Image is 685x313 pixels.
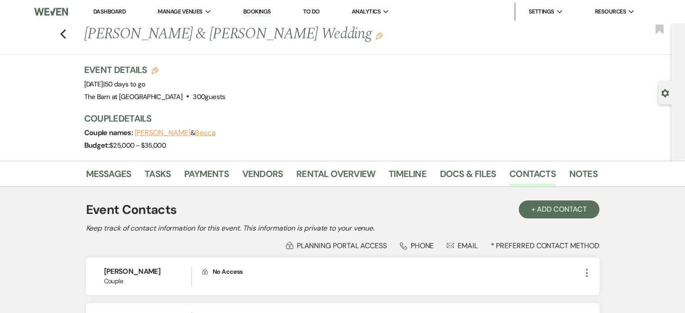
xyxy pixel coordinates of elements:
[84,80,145,89] span: [DATE]
[286,241,387,250] div: Planning Portal Access
[195,129,216,136] button: Becca
[595,7,626,16] span: Resources
[519,200,599,218] button: + Add Contact
[158,7,202,16] span: Manage Venues
[104,80,145,89] span: 50 days to go
[440,167,496,186] a: Docs & Files
[103,80,145,89] span: |
[109,141,166,150] span: $25,000 - $35,000
[86,223,599,234] h2: Keep track of contact information for this event. This information is private to your venue.
[213,268,243,276] span: No Access
[303,8,320,15] a: To Do
[86,200,177,219] h1: Event Contacts
[400,241,434,250] div: Phone
[569,167,598,186] a: Notes
[84,128,135,137] span: Couple names:
[135,128,216,137] span: &
[296,167,375,186] a: Rental Overview
[352,7,381,16] span: Analytics
[86,241,599,250] div: * Preferred Contact Method
[376,32,383,40] button: Edit
[661,88,669,97] button: Open lead details
[135,129,191,136] button: [PERSON_NAME]
[34,2,68,21] img: Weven Logo
[104,267,192,277] h6: [PERSON_NAME]
[193,92,225,101] span: 300 guests
[84,112,589,125] h3: Couple Details
[84,141,110,150] span: Budget:
[184,167,229,186] a: Payments
[447,241,478,250] div: Email
[529,7,554,16] span: Settings
[84,64,226,76] h3: Event Details
[145,167,171,186] a: Tasks
[509,167,556,186] a: Contacts
[243,8,271,16] a: Bookings
[86,167,132,186] a: Messages
[104,277,192,286] span: Couple
[84,23,488,45] h1: [PERSON_NAME] & [PERSON_NAME] Wedding
[389,167,426,186] a: Timeline
[93,8,126,15] a: Dashboard
[84,92,182,101] span: The Barn at [GEOGRAPHIC_DATA]
[242,167,283,186] a: Vendors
